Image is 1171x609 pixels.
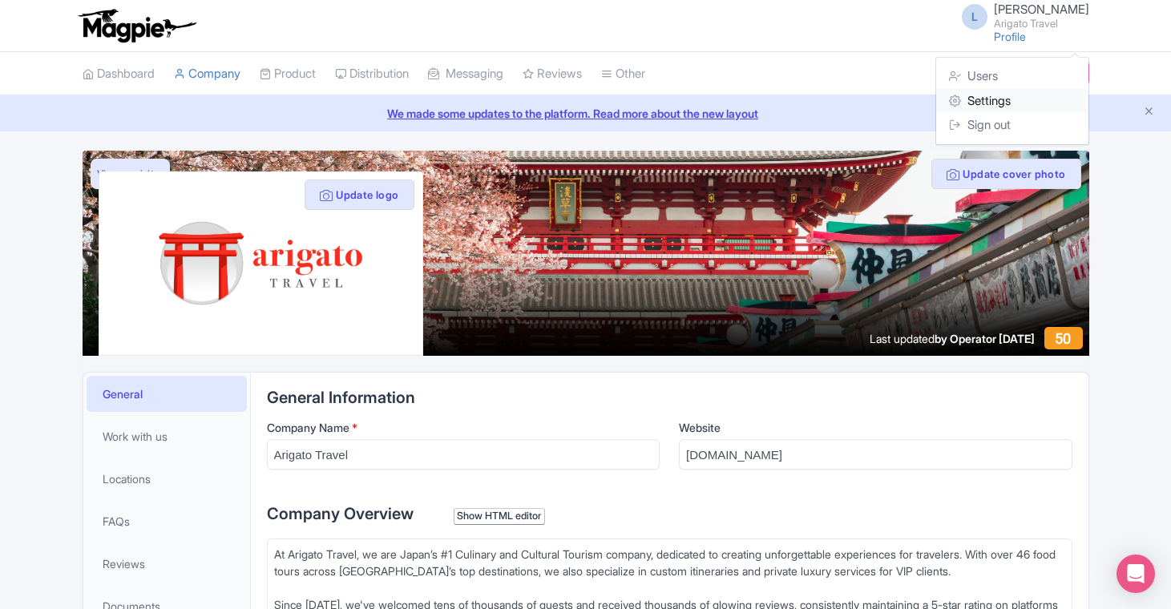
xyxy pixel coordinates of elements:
span: Locations [103,470,151,487]
div: Last updated [870,330,1035,347]
a: Sign out [936,113,1088,138]
span: Website [679,421,721,434]
button: Update logo [305,179,414,210]
span: Work with us [103,428,168,445]
a: We made some updates to the platform. Read more about the new layout [10,105,1161,122]
button: Close announcement [1143,103,1155,122]
span: Reviews [103,555,145,572]
span: 50 [1055,330,1072,347]
a: Settings [936,89,1088,114]
a: Users [936,64,1088,89]
small: Arigato Travel [994,18,1089,29]
span: L [962,4,987,30]
div: Show HTML editor [454,508,546,525]
a: Other [601,52,645,96]
img: logo-ab69f6fb50320c5b225c76a69d11143b.png [75,8,199,43]
span: Company Overview [267,504,414,523]
img: joba5ey8dkyffnjytcht.jpg [131,184,390,342]
a: Reviews [87,546,247,582]
a: Messaging [428,52,503,96]
a: View as visitor [91,159,170,189]
a: FAQs [87,503,247,539]
a: Locations [87,461,247,497]
a: Profile [994,30,1026,43]
a: Reviews [523,52,582,96]
a: L [PERSON_NAME] Arigato Travel [952,3,1089,29]
span: FAQs [103,513,130,530]
a: Dashboard [83,52,155,96]
a: Work with us [87,418,247,454]
a: Product [260,52,316,96]
a: Company [174,52,240,96]
h2: General Information [267,389,1072,406]
span: [PERSON_NAME] [994,2,1089,17]
span: by Operator [DATE] [935,332,1035,345]
button: Update cover photo [931,159,1080,189]
a: General [87,376,247,412]
span: Company Name [267,421,349,434]
div: Open Intercom Messenger [1116,555,1155,593]
a: Distribution [335,52,409,96]
span: General [103,385,143,402]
